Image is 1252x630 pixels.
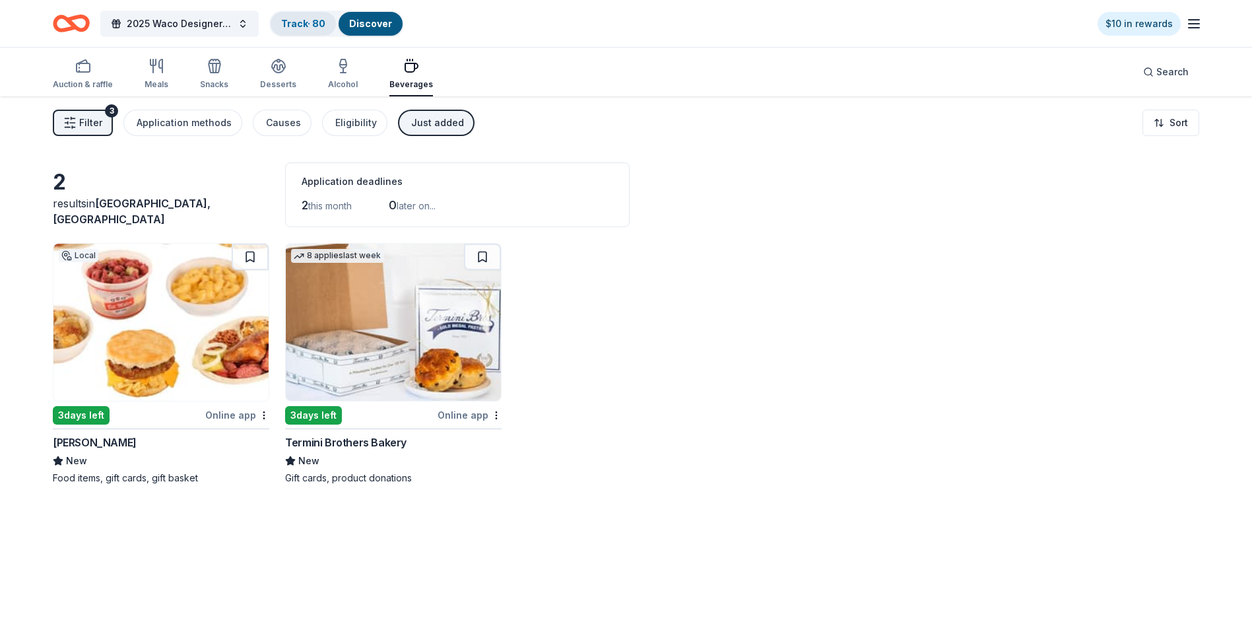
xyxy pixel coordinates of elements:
[1170,115,1188,131] span: Sort
[397,200,436,211] span: later on...
[411,115,464,131] div: Just added
[200,79,228,90] div: Snacks
[266,115,301,131] div: Causes
[285,406,342,425] div: 3 days left
[59,249,98,262] div: Local
[1156,64,1189,80] span: Search
[253,110,312,136] button: Causes
[389,198,397,212] span: 0
[53,79,113,90] div: Auction & raffle
[127,16,232,32] span: 2025 Waco Designer Purse BIngo
[53,406,110,425] div: 3 days left
[53,169,269,195] div: 2
[349,18,392,29] a: Discover
[53,244,269,401] img: Image for Bill Miller
[285,435,407,450] div: Termini Brothers Bakery
[53,197,211,226] span: [GEOGRAPHIC_DATA], [GEOGRAPHIC_DATA]
[145,53,168,96] button: Meals
[322,110,387,136] button: Eligibility
[105,104,118,118] div: 3
[302,198,308,212] span: 2
[137,115,232,131] div: Application methods
[53,53,113,96] button: Auction & raffle
[205,407,269,423] div: Online app
[53,472,269,485] div: Food items, gift cards, gift basket
[123,110,242,136] button: Application methods
[100,11,259,37] button: 2025 Waco Designer Purse BIngo
[260,53,296,96] button: Desserts
[1133,59,1199,85] button: Search
[285,472,502,485] div: Gift cards, product donations
[53,110,113,136] button: Filter3
[291,249,383,263] div: 8 applies last week
[285,243,502,485] a: Image for Termini Brothers Bakery8 applieslast week3days leftOnline appTermini Brothers BakeryNew...
[1142,110,1199,136] button: Sort
[328,79,358,90] div: Alcohol
[53,195,269,227] div: results
[79,115,102,131] span: Filter
[335,115,377,131] div: Eligibility
[145,79,168,90] div: Meals
[269,11,404,37] button: Track· 80Discover
[438,407,502,423] div: Online app
[53,243,269,485] a: Image for Bill MillerLocal3days leftOnline app[PERSON_NAME]NewFood items, gift cards, gift basket
[200,53,228,96] button: Snacks
[281,18,325,29] a: Track· 80
[389,79,433,90] div: Beverages
[66,453,87,469] span: New
[389,53,433,96] button: Beverages
[308,200,352,211] span: this month
[53,197,211,226] span: in
[302,174,613,190] div: Application deadlines
[53,8,90,39] a: Home
[53,435,137,450] div: [PERSON_NAME]
[328,53,358,96] button: Alcohol
[298,453,319,469] span: New
[286,244,501,401] img: Image for Termini Brothers Bakery
[260,79,296,90] div: Desserts
[398,110,475,136] button: Just added
[1098,12,1181,36] a: $10 in rewards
